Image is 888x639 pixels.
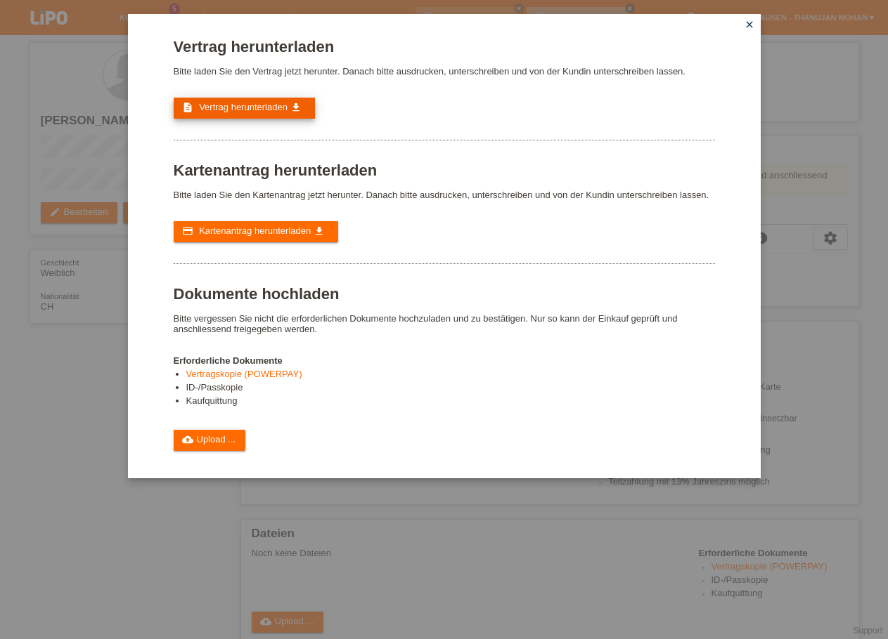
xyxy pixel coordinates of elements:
[290,102,302,113] i: get_app
[314,225,325,237] i: get_app
[182,102,193,113] i: description
[186,382,715,395] li: ID-/Passkopie
[182,434,193,445] i: cloud_upload
[186,395,715,409] li: Kaufquittung
[174,355,715,366] h4: Erforderliche Dokumente
[174,313,715,334] p: Bitte vergessen Sie nicht die erforderlichen Dokumente hochzuladen und zu bestätigen. Nur so kann...
[740,18,759,34] a: close
[199,225,311,236] span: Kartenantrag herunterladen
[174,66,715,77] p: Bitte laden Sie den Vertrag jetzt herunter. Danach bitte ausdrucken, unterschreiben und von der K...
[174,430,246,451] a: cloud_uploadUpload ...
[199,102,288,112] span: Vertrag herunterladen
[174,98,315,119] a: description Vertrag herunterladen get_app
[174,221,338,242] a: credit_card Kartenantrag herunterladen get_app
[174,38,715,55] h1: Vertrag herunterladen
[182,225,193,237] i: credit_card
[744,19,755,30] i: close
[186,369,302,379] a: Vertragskopie (POWERPAY)
[174,162,715,179] h1: Kartenantrag herunterladen
[174,285,715,303] h1: Dokumente hochladen
[174,190,715,200] p: Bitte laden Sie den Kartenantrag jetzt herunter. Danach bitte ausdrucken, unterschreiben und von ...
